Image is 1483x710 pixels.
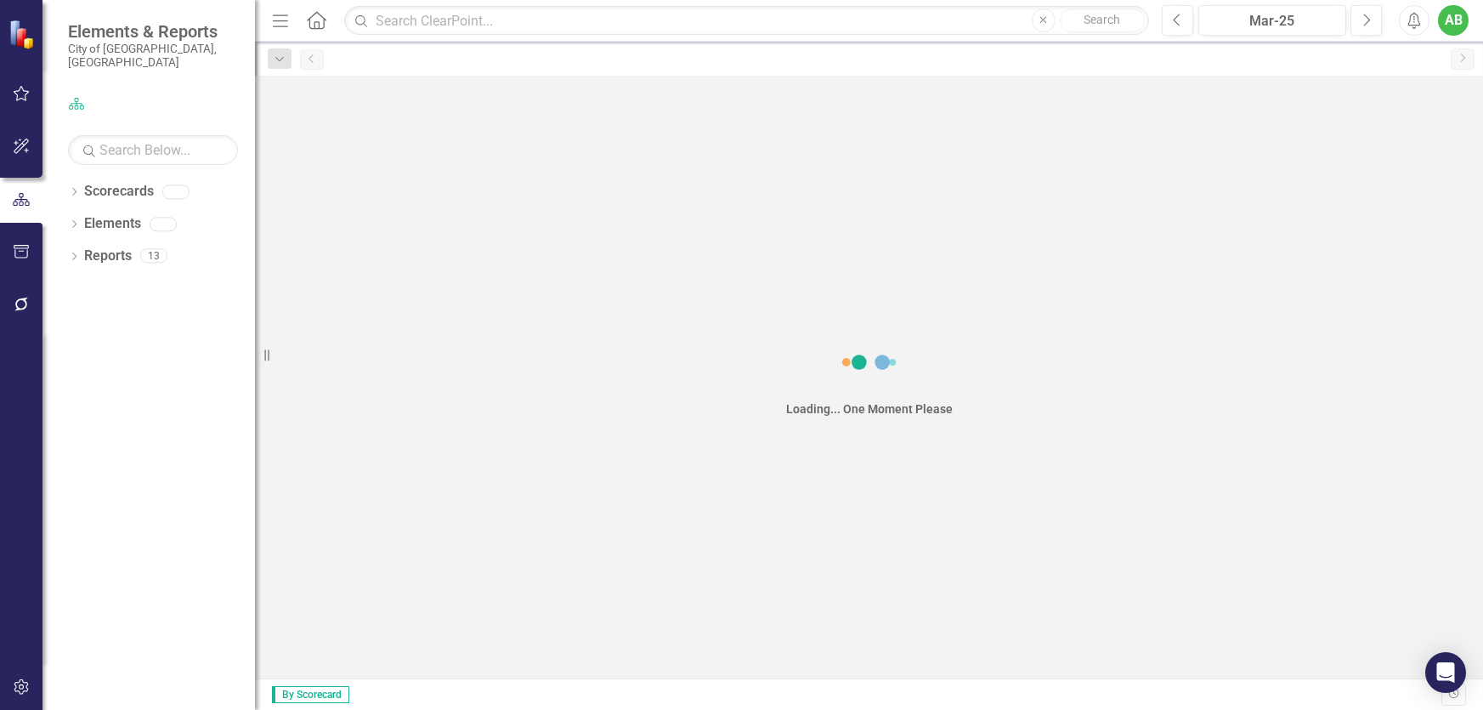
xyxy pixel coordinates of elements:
a: Scorecards [84,182,154,202]
input: Search ClearPoint... [344,6,1148,36]
div: Loading... One Moment Please [786,400,953,417]
button: Search [1060,9,1145,32]
span: Search [1084,13,1120,26]
div: Mar-25 [1204,11,1341,31]
button: Mar-25 [1198,5,1347,36]
div: 13 [140,249,167,264]
span: By Scorecard [272,686,349,703]
a: Elements [84,214,141,234]
a: Reports [84,247,132,266]
small: City of [GEOGRAPHIC_DATA], [GEOGRAPHIC_DATA] [68,42,238,70]
img: ClearPoint Strategy [8,19,38,49]
input: Search Below... [68,135,238,165]
div: Open Intercom Messenger [1425,652,1466,693]
button: AB [1438,5,1469,36]
span: Elements & Reports [68,21,238,42]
